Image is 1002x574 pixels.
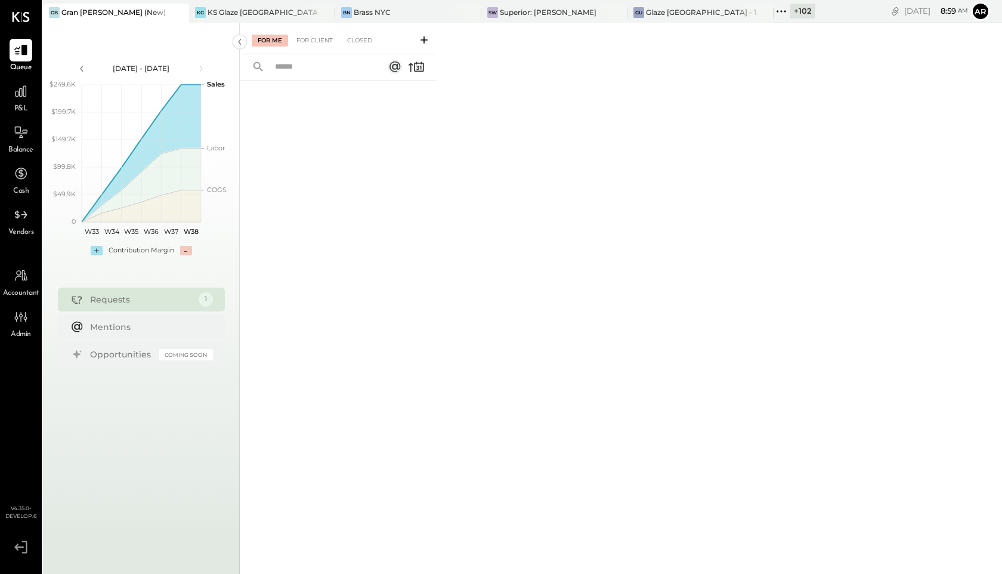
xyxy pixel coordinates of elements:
[10,63,32,73] span: Queue
[91,246,103,255] div: +
[633,7,644,18] div: GU
[1,305,41,340] a: Admin
[207,80,225,88] text: Sales
[104,227,119,236] text: W34
[53,190,76,198] text: $49.9K
[3,288,39,299] span: Accountant
[1,162,41,197] a: Cash
[51,135,76,143] text: $149.7K
[341,7,352,18] div: BN
[124,227,138,236] text: W35
[195,7,206,18] div: KG
[341,35,378,47] div: Closed
[252,35,288,47] div: For Me
[180,246,192,255] div: -
[208,7,317,17] div: KS Glaze [GEOGRAPHIC_DATA]
[84,227,98,236] text: W33
[889,5,901,17] div: copy link
[159,349,213,360] div: Coming Soon
[1,264,41,299] a: Accountant
[1,203,41,238] a: Vendors
[8,227,34,238] span: Vendors
[1,121,41,156] a: Balance
[971,2,990,21] button: Ar
[90,294,193,305] div: Requests
[53,162,76,171] text: $99.8K
[8,145,33,156] span: Balance
[51,107,76,116] text: $199.7K
[90,348,153,360] div: Opportunities
[50,80,76,88] text: $249.6K
[14,104,28,115] span: P&L
[904,5,968,17] div: [DATE]
[109,246,174,255] div: Contribution Margin
[91,63,192,73] div: [DATE] - [DATE]
[49,7,60,18] div: GB
[13,186,29,197] span: Cash
[90,321,207,333] div: Mentions
[183,227,198,236] text: W38
[1,39,41,73] a: Queue
[1,80,41,115] a: P&L
[487,7,498,18] div: SW
[144,227,159,236] text: W36
[207,186,227,194] text: COGS
[164,227,178,236] text: W37
[207,144,225,152] text: Labor
[61,7,166,17] div: Gran [PERSON_NAME] (New)
[646,7,756,17] div: Glaze [GEOGRAPHIC_DATA] - 110 Uni
[290,35,339,47] div: For Client
[72,217,76,226] text: 0
[199,292,213,307] div: 1
[11,329,31,340] span: Admin
[500,7,596,17] div: Superior: [PERSON_NAME]
[790,4,815,18] div: + 102
[354,7,391,17] div: Brass NYC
